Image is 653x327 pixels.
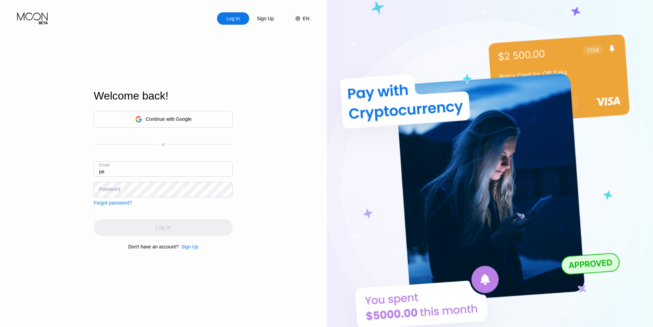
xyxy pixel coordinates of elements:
[288,12,309,25] div: EN
[94,90,233,102] div: Welcome back!
[161,142,165,147] div: or
[303,16,309,21] div: EN
[217,12,249,25] div: Log In
[128,244,179,249] div: Don't have an account?
[181,244,198,249] div: Sign Up
[99,163,109,167] div: Email
[249,12,281,25] div: Sign Up
[146,116,192,122] div: Continue with Google
[179,244,198,249] div: Sign Up
[226,15,241,22] div: Log In
[94,200,132,206] div: Forgot password?
[94,111,233,128] div: Continue with Google
[99,186,120,192] div: Password
[256,15,275,22] div: Sign Up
